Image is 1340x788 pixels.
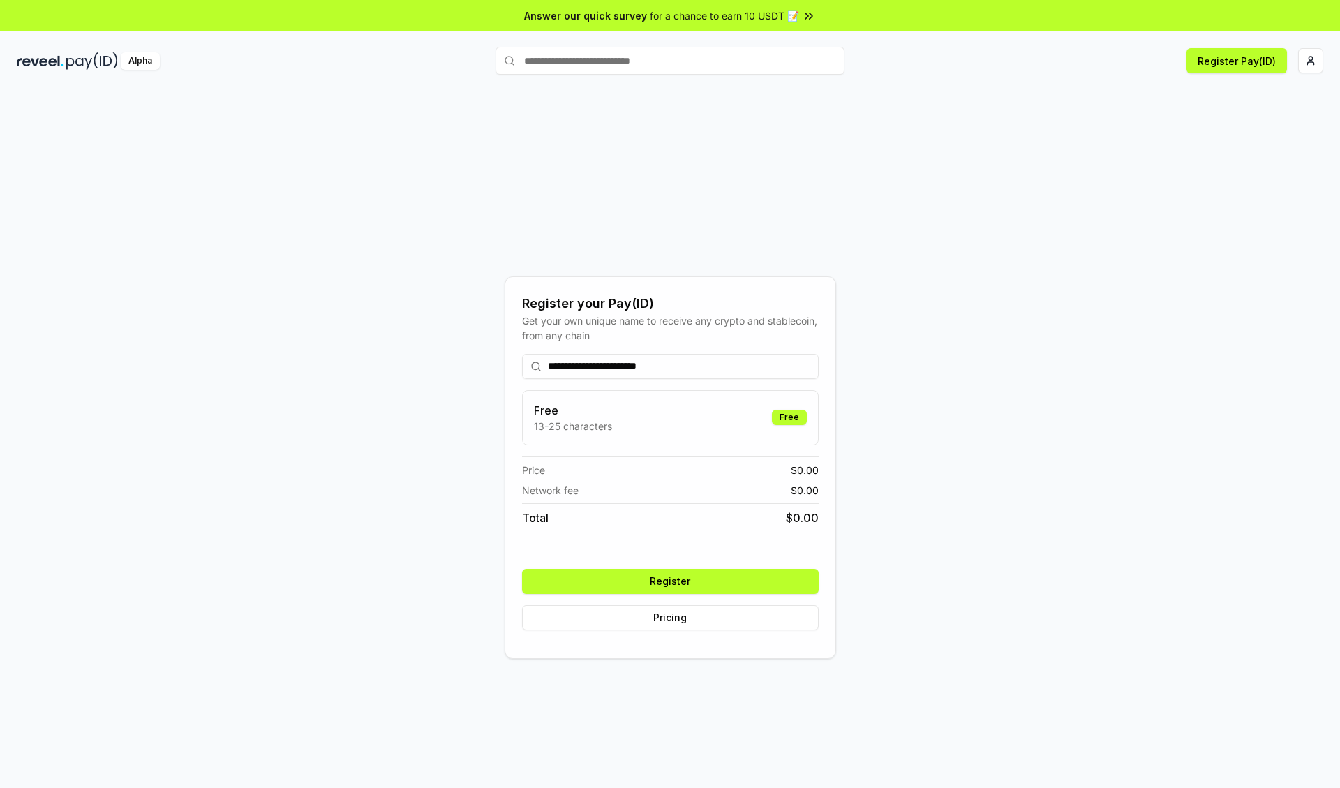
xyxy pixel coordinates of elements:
[522,294,819,313] div: Register your Pay(ID)
[522,463,545,477] span: Price
[1186,48,1287,73] button: Register Pay(ID)
[522,569,819,594] button: Register
[650,8,799,23] span: for a chance to earn 10 USDT 📝
[791,483,819,498] span: $ 0.00
[522,510,549,526] span: Total
[772,410,807,425] div: Free
[534,402,612,419] h3: Free
[522,313,819,343] div: Get your own unique name to receive any crypto and stablecoin, from any chain
[17,52,64,70] img: reveel_dark
[524,8,647,23] span: Answer our quick survey
[66,52,118,70] img: pay_id
[522,483,579,498] span: Network fee
[121,52,160,70] div: Alpha
[534,419,612,433] p: 13-25 characters
[522,605,819,630] button: Pricing
[786,510,819,526] span: $ 0.00
[791,463,819,477] span: $ 0.00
